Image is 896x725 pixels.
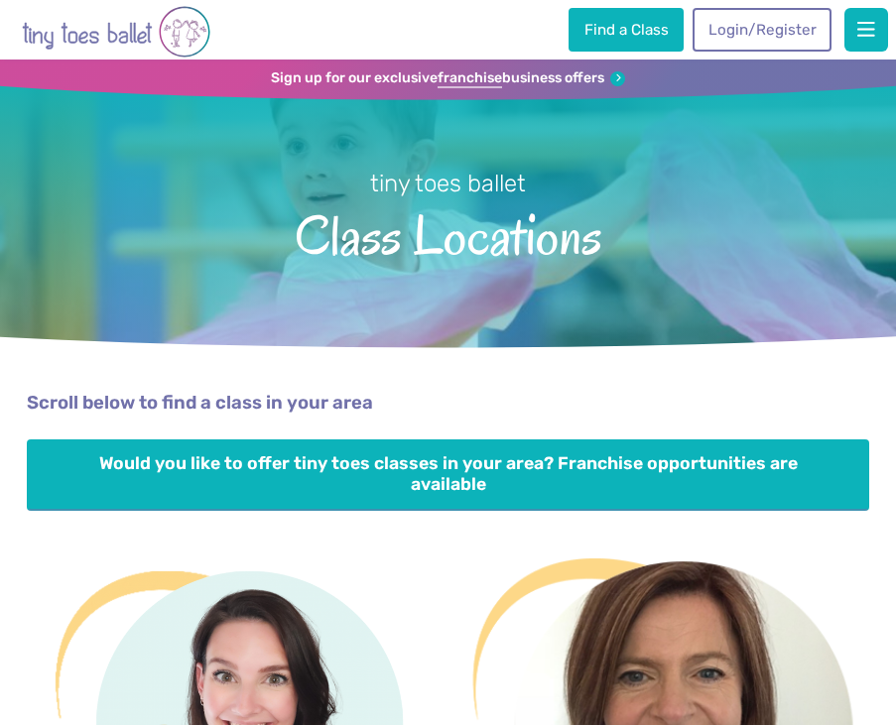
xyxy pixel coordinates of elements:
span: Class Locations [29,200,867,266]
img: tiny toes ballet [22,4,210,60]
p: Scroll below to find a class in your area [27,391,869,417]
strong: franchise [438,69,502,88]
a: Find a Class [569,8,684,52]
a: Sign up for our exclusivefranchisebusiness offers [271,69,626,88]
small: tiny toes ballet [370,170,526,197]
a: Login/Register [693,8,832,52]
a: Would you like to offer tiny toes classes in your area? Franchise opportunities are available [27,439,869,511]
